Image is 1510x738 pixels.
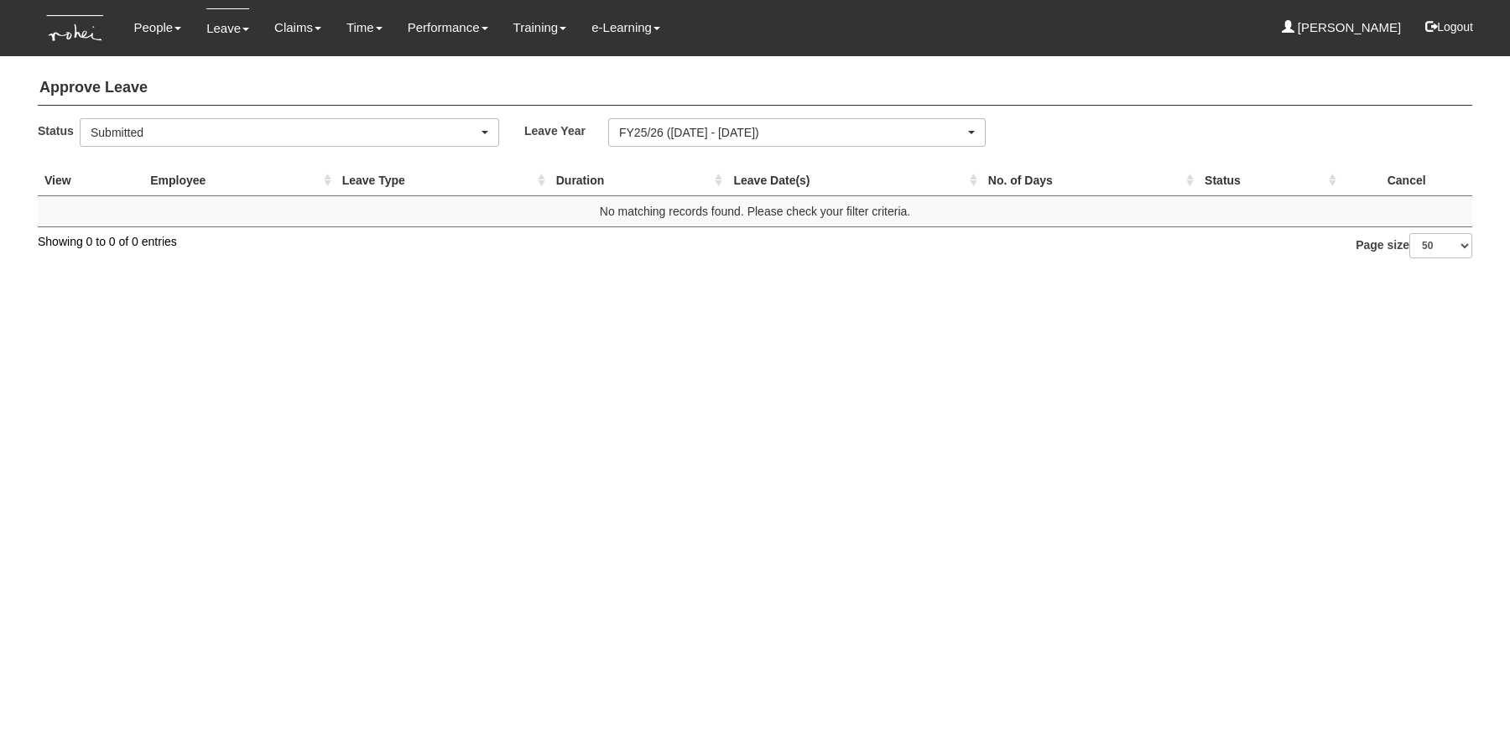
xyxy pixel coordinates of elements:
div: FY25/26 ([DATE] - [DATE]) [619,124,965,141]
th: Leave Type : activate to sort column ascending [336,165,549,196]
th: Duration : activate to sort column ascending [549,165,727,196]
label: Status [38,118,80,143]
th: No. of Days : activate to sort column ascending [981,165,1198,196]
th: Cancel [1341,165,1472,196]
th: Leave Date(s) : activate to sort column ascending [726,165,981,196]
a: People [133,8,181,47]
a: Claims [274,8,321,47]
a: Time [346,8,383,47]
td: No matching records found. Please check your filter criteria. [38,195,1472,226]
label: Leave Year [524,118,608,143]
a: e-Learning [591,8,660,47]
th: Employee : activate to sort column ascending [143,165,335,196]
button: FY25/26 ([DATE] - [DATE]) [608,118,986,147]
label: Page size [1356,233,1472,258]
button: Logout [1414,7,1485,47]
a: [PERSON_NAME] [1282,8,1402,47]
a: Training [513,8,567,47]
button: Submitted [80,118,499,147]
h4: Approve Leave [38,71,1472,106]
div: Submitted [91,124,478,141]
select: Page size [1409,233,1472,258]
a: Performance [408,8,488,47]
th: View [38,165,143,196]
a: Leave [206,8,249,48]
th: Status : activate to sort column ascending [1198,165,1341,196]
